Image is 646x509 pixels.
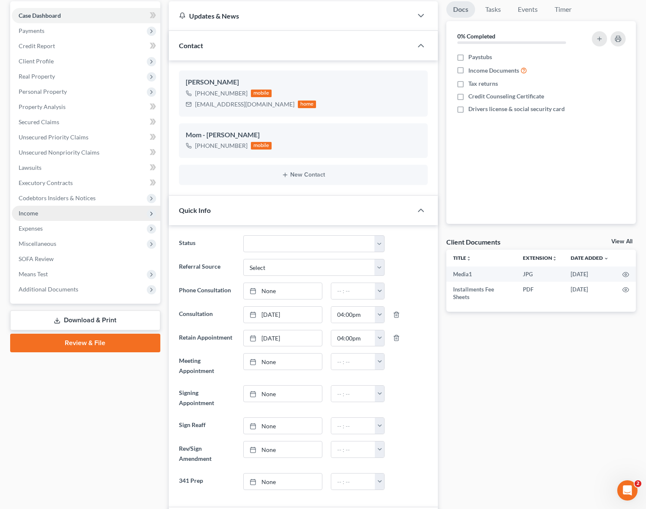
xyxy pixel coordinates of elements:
[12,8,160,23] a: Case Dashboard
[331,330,375,346] input: -- : --
[468,92,544,101] span: Credit Counseling Certificate
[523,255,557,261] a: Extensionunfold_more
[186,77,421,87] div: [PERSON_NAME]
[179,11,402,20] div: Updates & News
[10,310,160,330] a: Download & Print
[331,354,375,370] input: -- : --
[19,270,48,278] span: Means Test
[244,307,322,323] a: [DATE]
[453,255,471,261] a: Titleunfold_more
[251,90,272,97] div: mobile
[19,12,61,19] span: Case Dashboard
[331,474,375,490] input: -- : --
[244,283,322,299] a: None
[19,103,66,110] span: Property Analysis
[19,225,43,232] span: Expenses
[516,282,564,305] td: PDF
[244,418,322,434] a: None
[12,160,160,175] a: Lawsuits
[195,89,247,98] div: [PHONE_NUMBER]
[195,100,294,109] div: [EMAIL_ADDRESS][DOMAIN_NAME]
[468,53,492,61] span: Paystubs
[175,235,239,252] label: Status
[478,1,508,18] a: Tasks
[244,386,322,402] a: None
[12,175,160,191] a: Executory Contracts
[244,441,322,457] a: None
[552,256,557,261] i: unfold_more
[19,149,99,156] span: Unsecured Nonpriority Claims
[511,1,544,18] a: Events
[564,282,616,305] td: [DATE]
[446,237,500,246] div: Client Documents
[186,130,421,140] div: Mom - [PERSON_NAME]
[446,267,516,282] td: Media1
[19,73,55,80] span: Real Property
[571,255,609,261] a: Date Added expand_more
[19,194,96,201] span: Codebtors Insiders & Notices
[186,171,421,178] button: New Contact
[457,33,495,40] strong: 0% Completed
[331,283,375,299] input: -- : --
[331,441,375,457] input: -- : --
[251,142,272,150] div: mobile
[617,480,638,501] iframe: Intercom live chat
[19,27,44,34] span: Payments
[19,286,78,293] span: Additional Documents
[468,79,498,88] span: Tax returns
[244,474,322,490] a: None
[19,164,41,171] span: Lawsuits
[12,130,160,145] a: Unsecured Priority Claims
[175,306,239,323] label: Consultation
[175,441,239,466] label: Rev/Sign Amendment
[564,267,616,282] td: [DATE]
[604,256,609,261] i: expand_more
[175,283,239,299] label: Phone Consultation
[298,101,316,108] div: home
[175,417,239,434] label: Sign Reaff
[179,206,211,214] span: Quick Info
[468,66,519,75] span: Income Documents
[19,42,55,49] span: Credit Report
[175,353,239,378] label: Meeting Appointment
[12,99,160,114] a: Property Analysis
[331,386,375,402] input: -- : --
[175,259,239,276] label: Referral Source
[19,255,54,262] span: SOFA Review
[179,41,203,49] span: Contact
[244,354,322,370] a: None
[12,114,160,130] a: Secured Claims
[446,1,475,18] a: Docs
[175,330,239,347] label: Retain Appointment
[446,282,516,305] td: Installments Fee Sheets
[19,133,88,141] span: Unsecured Priority Claims
[175,385,239,411] label: Signing Appointment
[331,307,375,323] input: -- : --
[244,330,322,346] a: [DATE]
[548,1,578,18] a: Timer
[466,256,471,261] i: unfold_more
[12,251,160,267] a: SOFA Review
[468,105,565,113] span: Drivers license & social security card
[19,118,59,125] span: Secured Claims
[12,38,160,54] a: Credit Report
[10,334,160,352] a: Review & File
[12,145,160,160] a: Unsecured Nonpriority Claims
[611,239,632,245] a: View All
[331,418,375,434] input: -- : --
[516,267,564,282] td: JPG
[19,240,56,247] span: Miscellaneous
[19,179,73,186] span: Executory Contracts
[19,57,54,65] span: Client Profile
[19,210,38,217] span: Income
[175,473,239,490] label: 341 Prep
[195,142,247,150] div: [PHONE_NUMBER]
[19,88,67,95] span: Personal Property
[635,480,641,487] span: 2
